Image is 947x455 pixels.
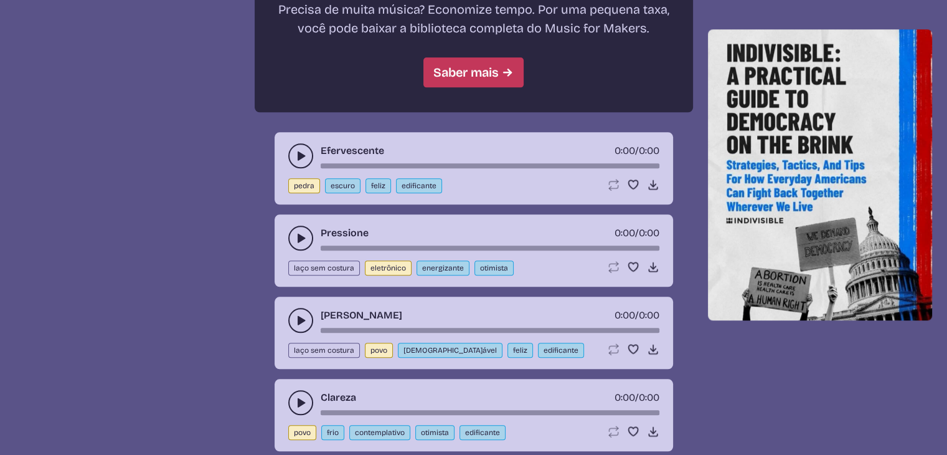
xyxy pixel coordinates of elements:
font: 0:00 [639,309,659,321]
font: otimista [421,428,449,437]
span: cronômetro [615,309,635,321]
button: alternar reprodução-pausa [288,143,313,168]
font: edificante [465,428,500,437]
font: feliz [371,181,385,190]
font: 0:00 [639,391,659,403]
button: alternar reprodução-pausa [288,308,313,333]
button: contemplativo [349,425,410,440]
font: 0:00 [615,145,635,156]
button: Favorito [627,261,639,273]
font: [DEMOGRAPHIC_DATA]ável [403,346,497,355]
font: / [635,309,639,321]
font: Pressione [321,227,369,239]
button: Favorito [627,343,639,355]
a: [PERSON_NAME] [321,308,402,323]
font: 0:00 [639,145,659,156]
button: Laço [607,343,620,355]
button: edificante [459,425,506,440]
font: Efervescente [321,145,384,156]
font: / [635,227,639,239]
button: laço sem costura [288,261,360,275]
span: cronômetro [615,145,635,156]
button: frio [321,425,344,440]
font: Clareza [321,391,356,403]
div: barra de tempo da música [321,163,659,168]
button: laço sem costura [288,343,360,358]
font: 0:00 [615,227,635,239]
font: escuro [331,181,355,190]
font: feliz [513,346,527,355]
font: contemplativo [355,428,405,437]
font: edificante [402,181,436,190]
a: Efervescente [321,143,384,158]
button: escuro [325,178,360,193]
a: Clareza [321,390,356,405]
font: pedra [294,181,314,190]
button: play-pause toggle [288,390,313,415]
font: Precisa de muita música? Economize tempo. Por uma pequena taxa, você pode baixar a biblioteca com... [278,2,669,36]
button: Laço [607,425,620,438]
button: alternar reprodução-pausa [288,226,313,251]
font: frio [327,428,339,437]
font: otimista [480,264,508,272]
button: otimista [415,425,455,440]
font: [PERSON_NAME] [321,309,402,321]
font: energizante [422,264,464,272]
a: Saber mais [423,57,524,87]
a: Pressione [321,226,369,241]
button: edificante [538,343,584,358]
font: / [635,145,639,156]
button: Favorito [627,425,639,438]
button: Favorito [627,178,639,191]
font: eletrônico [370,264,406,272]
button: povo [288,425,316,440]
font: 0:00 [615,391,635,403]
button: feliz [365,178,391,193]
font: laço sem costura [294,264,354,272]
font: 0:00 [615,309,635,321]
font: povo [294,428,311,437]
div: barra de tempo da música [321,328,659,333]
div: barra de tempo da música [321,246,659,251]
button: Laço [607,178,620,191]
button: pedra [288,178,320,193]
button: [DEMOGRAPHIC_DATA]ável [398,343,502,358]
font: / [635,391,639,403]
button: feliz [507,343,533,358]
button: Laço [607,261,620,273]
button: povo [365,343,393,358]
button: otimista [474,261,514,275]
button: eletrônico [365,261,412,275]
font: 0:00 [639,227,659,239]
span: cronômetro [615,391,635,403]
button: edificante [396,178,442,193]
font: edificante [544,346,578,355]
font: Saber mais [433,65,499,80]
img: Ajude a salvar nossa democracia! [708,30,933,321]
font: povo [370,346,387,355]
font: laço sem costura [294,346,354,355]
div: barra de tempo da música [321,410,659,415]
button: energizante [417,261,469,275]
span: cronômetro [615,227,635,239]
